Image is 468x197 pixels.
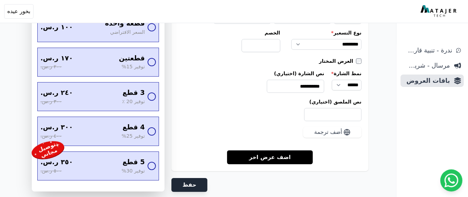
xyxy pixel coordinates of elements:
span: ٢٠٠ ر.س. [40,63,62,71]
span: 3 قطع [123,88,145,98]
span: ٤٠٠ ر.س. [40,133,62,140]
img: MatajerTech Logo [421,5,458,18]
span: توفير 30% [122,167,145,175]
span: توفير 20 ٪ [122,98,145,106]
span: ٢٤٠ ر.س. [40,88,73,98]
a: اضف عرض اخر [227,150,313,164]
label: نص الملصق (اختياري) [178,98,362,105]
span: ٣٠٠ ر.س. [40,98,62,106]
button: بخور عيده [4,4,34,19]
span: بخور عيده [7,7,30,16]
span: السعر الافتراضي [110,29,145,36]
label: الخصم [242,29,280,36]
span: توفير 25% [122,133,145,140]
span: توفير 15% [122,63,145,71]
span: مرسال - شريط دعاية [403,61,450,70]
span: قطعتين [119,53,145,63]
span: 5 قطع [123,157,145,167]
span: ١٠٠ ر.س. [40,22,73,32]
button: أضف ترجمة [303,127,362,138]
div: توصيل مجاني [37,141,58,159]
span: باقات العروض [403,76,450,86]
span: ٣٠٠ ر.س. [40,123,73,133]
span: ١٧٠ ر.س. [40,53,73,63]
label: العرض المختار [319,58,356,65]
button: حفظ [171,178,207,192]
span: أضف ترجمة [314,128,342,136]
span: 4 قطع [123,123,145,133]
label: نوع التسعير [291,29,362,36]
label: نمط الشارة [331,70,362,77]
span: قطعة واحدة [105,19,145,29]
span: ندرة - تنبية قارب علي النفاذ [403,46,452,55]
span: ٥٠٠ ر.س. [40,167,62,175]
label: نص الشارة (اختياري) [267,70,324,77]
span: ٣٥٠ ر.س. [40,157,73,167]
